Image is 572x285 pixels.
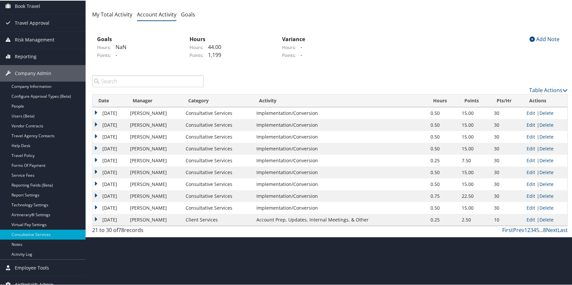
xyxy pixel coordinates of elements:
td: Implementation/Conversion [253,166,427,178]
span: NaN [112,43,126,50]
a: Delete [539,216,554,222]
td: [DATE] [92,142,127,154]
span: Travel Approval [15,14,49,31]
td: Implementation/Conversion [253,142,427,154]
a: Edit [527,204,535,210]
td: 10 [491,213,523,225]
label: Points: [282,51,296,58]
th: Activity: activate to sort column ascending [253,94,427,107]
a: My Total Activity [92,10,132,17]
a: Edit [527,121,535,127]
a: 4 [533,226,536,233]
td: | [523,107,567,118]
td: [PERSON_NAME] [127,107,183,118]
td: | [523,190,567,201]
a: Delete [539,192,554,198]
th: Date: activate to sort column descending [92,94,127,107]
td: 30 [491,118,523,130]
a: First [502,226,513,233]
td: | [523,154,567,166]
th: Category: activate to sort column ascending [182,94,253,107]
label: Points: [97,51,111,58]
td: [DATE] [92,213,127,225]
td: 30 [491,190,523,201]
th: Manager: activate to sort column ascending [127,94,183,107]
td: [DATE] [92,178,127,190]
td: 15.00 [458,178,491,190]
td: [DATE] [92,166,127,178]
td: [DATE] [92,130,127,142]
label: Hours: [190,43,203,50]
td: Consultative Services [182,107,253,118]
td: Consultative Services [182,166,253,178]
td: | [523,201,567,213]
td: Consultative Services [182,178,253,190]
td: | [523,118,567,130]
td: 0.50 [427,142,458,154]
td: Implementation/Conversion [253,154,427,166]
td: 15.00 [458,107,491,118]
a: Account Activity [137,10,176,17]
td: 30 [491,166,523,178]
td: Implementation/Conversion [253,178,427,190]
span: - [297,43,302,50]
td: 7.50 [458,154,491,166]
span: 1,199 [205,51,221,58]
td: 30 [491,107,523,118]
td: Consultative Services [182,130,253,142]
a: Edit [527,168,535,175]
strong: Variance [282,35,305,42]
a: Table Actions [529,86,568,93]
a: 2 [527,226,530,233]
td: 30 [491,201,523,213]
span: Company Admin [15,65,51,81]
span: Employee Tools [15,259,49,275]
td: Implementation/Conversion [253,130,427,142]
td: 15.00 [458,130,491,142]
span: - [297,51,302,58]
td: [PERSON_NAME] [127,154,183,166]
td: Consultative Services [182,154,253,166]
td: 30 [491,130,523,142]
td: 15.00 [458,118,491,130]
td: [PERSON_NAME] [127,201,183,213]
a: Delete [539,204,554,210]
td: Implementation/Conversion [253,201,427,213]
td: [DATE] [92,118,127,130]
strong: Goals [97,35,112,42]
td: 0.25 [427,154,458,166]
a: 5 [536,226,539,233]
th: Pts/Hr [491,94,523,107]
a: Prev [513,226,524,233]
input: Search [92,75,204,87]
td: Account Prep, Updates, Internal Meetings, & Other [253,213,427,225]
a: Delete [539,121,554,127]
a: Edit [527,216,535,222]
th: Points [458,94,491,107]
td: Consultative Services [182,142,253,154]
a: Edit [527,109,535,116]
span: Risk Management [15,31,54,47]
td: 0.50 [427,130,458,142]
td: [PERSON_NAME] [127,142,183,154]
label: Points: [190,51,203,58]
strong: Hours [190,35,205,42]
td: 30 [491,154,523,166]
td: 15.00 [458,166,491,178]
a: Edit [527,145,535,151]
td: 0.50 [427,178,458,190]
td: [PERSON_NAME] [127,178,183,190]
td: | [523,166,567,178]
td: 15.00 [458,201,491,213]
a: Delete [539,109,554,116]
a: Goals [181,10,195,17]
td: 22.50 [458,190,491,201]
span: - [112,51,117,58]
td: 2.50 [458,213,491,225]
td: 30 [491,178,523,190]
a: 8 [543,226,546,233]
a: Delete [539,133,554,139]
td: Client Services [182,213,253,225]
a: Next [546,226,558,233]
td: [PERSON_NAME] [127,130,183,142]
